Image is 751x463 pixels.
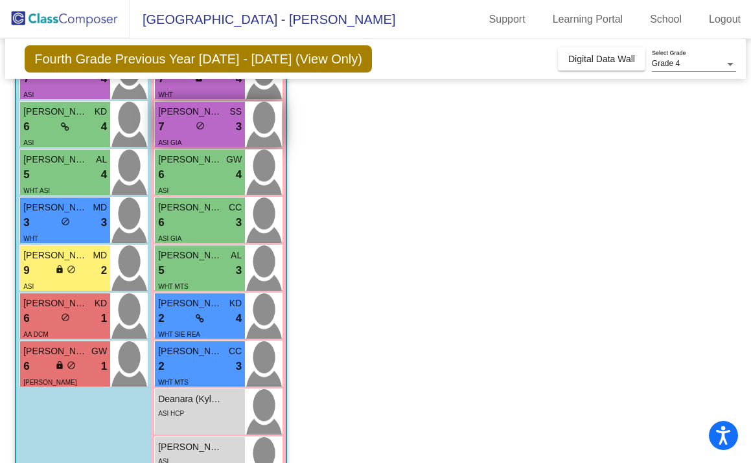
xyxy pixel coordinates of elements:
span: 6 [158,214,164,231]
span: KD [95,297,107,310]
span: do_not_disturb_alt [61,313,70,322]
span: 2 [158,310,164,327]
span: [PERSON_NAME] [23,153,88,166]
span: [GEOGRAPHIC_DATA] - [PERSON_NAME] [130,9,395,30]
span: ASI [23,283,34,290]
span: [PERSON_NAME] [23,344,88,358]
span: 4 [101,166,107,183]
span: 3 [236,262,242,279]
span: ASI HCP [158,410,184,417]
span: ASI [23,91,34,98]
span: 6 [23,358,29,375]
span: ASI [158,187,168,194]
span: CC [229,344,242,358]
span: [PERSON_NAME] [158,105,223,119]
span: do_not_disturb_alt [196,121,205,130]
span: 3 [236,358,242,375]
span: ASI [23,139,34,146]
span: WHT [23,235,38,242]
span: Digital Data Wall [568,54,635,64]
span: 3 [236,119,242,135]
span: [PERSON_NAME] [158,153,223,166]
span: ASI GIA [158,139,181,146]
span: 4 [236,310,242,327]
span: Deanara (Kyla) Gultula [158,392,223,406]
span: 4 [236,166,242,183]
span: WHT ASI [23,187,50,194]
span: 5 [23,166,29,183]
span: 1 [101,358,107,375]
span: [PERSON_NAME] [158,440,223,454]
span: MD [93,201,107,214]
span: [PERSON_NAME] [23,105,88,119]
span: 6 [23,119,29,135]
span: WHT SIE REA [158,331,200,338]
span: [PERSON_NAME] [158,201,223,214]
span: 2 [158,358,164,375]
span: 6 [158,166,164,183]
span: [PERSON_NAME] [158,297,223,310]
span: 3 [23,214,29,231]
span: GW [226,153,242,166]
span: [PERSON_NAME] [158,344,223,358]
span: SS [230,105,242,119]
span: 3 [236,214,242,231]
a: Learning Portal [542,9,634,30]
span: KD [229,297,242,310]
span: MD [93,249,107,262]
span: Grade 4 [652,59,680,68]
span: 4 [101,119,107,135]
span: [PERSON_NAME] [23,379,76,386]
span: CC [229,201,242,214]
span: do_not_disturb_alt [67,361,76,370]
span: WHT [158,91,173,98]
a: Support [479,9,536,30]
span: Fourth Grade Previous Year [DATE] - [DATE] (View Only) [25,45,372,73]
button: Digital Data Wall [558,47,645,71]
span: do_not_disturb_alt [61,217,70,226]
span: [PERSON_NAME] [23,249,88,262]
span: [PERSON_NAME] [23,297,88,310]
span: 6 [23,310,29,327]
span: ASI GIA [158,235,181,242]
span: lock [55,361,64,370]
span: 3 [101,214,107,231]
span: GW [91,344,107,358]
span: AL [231,249,242,262]
span: AL [96,153,107,166]
span: KD [95,105,107,119]
span: WHT MTS [158,283,188,290]
span: 9 [23,262,29,279]
span: 2 [101,262,107,279]
a: Logout [699,9,751,30]
span: WHT MTS [158,379,188,386]
span: lock [55,265,64,274]
span: do_not_disturb_alt [67,265,76,274]
span: 1 [101,310,107,327]
span: AA DCM [23,331,48,338]
span: [PERSON_NAME] [23,201,88,214]
a: School [640,9,692,30]
span: [PERSON_NAME] [158,249,223,262]
span: 5 [158,262,164,279]
span: 7 [158,119,164,135]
